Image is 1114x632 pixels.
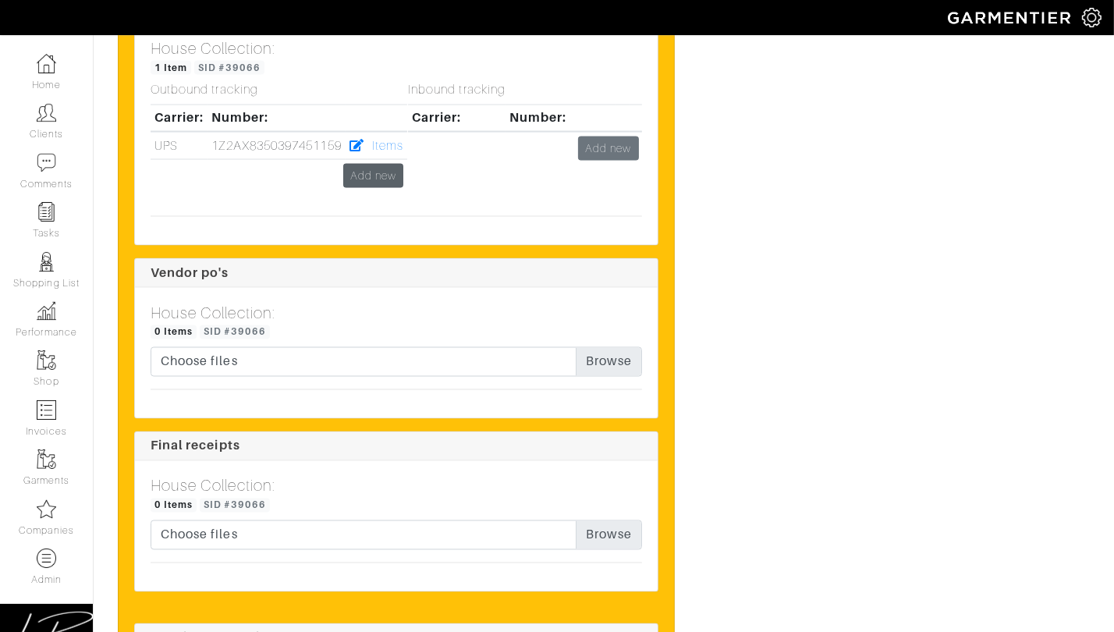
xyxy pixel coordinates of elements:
[37,103,56,122] img: clients-icon-6bae9207a08558b7cb47a8932f037763ab4055f8c8b6bfacd5dc20c3e0201464.png
[408,105,506,132] th: Carrier:
[37,153,56,172] img: comment-icon-a0a6a9ef722e966f86d9cbdc48e553b5cf19dbc54f86b18d962a5391bc8f6eb6.png
[200,499,270,513] span: SID #39066
[372,139,403,153] a: Items
[151,325,197,339] span: 0 Items
[194,61,264,75] span: SID #39066
[37,252,56,272] img: stylists-icon-eb353228a002819b7ec25b43dbf5f0378dd9e0616d9560372ff212230b889e62.png
[37,350,56,370] img: garments-icon-b7da505a4dc4fd61783c78ac3ca0ef83fa9d6f193b1c9dc38574b1d14d53ca28.png
[151,61,191,75] span: 1 Item
[37,301,56,321] img: graph-8b7af3c665d003b59727f371ae50e7771705bf0c487971e6e97d053d13c5068d.png
[1082,8,1102,27] img: gear-icon-white-bd11855cb880d31180b6d7d6211b90ccbf57a29d726f0c71d8c61bd08dd39cc2.png
[200,325,270,339] span: SID #39066
[151,39,642,58] h5: House Collection:
[37,202,56,222] img: reminder-icon-8004d30b9f0a5d33ae49ab947aed9ed385cf756f9e5892f1edd6e32f2345188e.png
[208,132,346,159] td: 1Z2AX8350397451159
[151,132,208,159] td: UPS
[151,499,197,513] span: 0 Items
[343,164,403,188] a: Add new
[151,477,642,495] h5: House Collection:
[408,83,642,98] h6: Inbound tracking
[940,4,1082,31] img: garmentier-logo-header-white-b43fb05a5012e4ada735d5af1a66efaba907eab6374d6393d1fbf88cb4ef424d.png
[37,54,56,73] img: dashboard-icon-dbcd8f5a0b271acd01030246c82b418ddd0df26cd7fceb0bd07c9910d44c42f6.png
[506,105,616,132] th: Number:
[578,137,638,161] a: Add new
[151,105,208,132] th: Carrier:
[151,437,650,456] div: Final receipts
[151,264,650,282] div: Vendor po's
[151,83,385,98] h6: Outbound tracking
[37,400,56,420] img: orders-icon-0abe47150d42831381b5fb84f609e132dff9fe21cb692f30cb5eec754e2cba89.png
[37,549,56,568] img: custom-products-icon-6973edde1b6c6774590e2ad28d3d057f2f42decad08aa0e48061009ba2575b3a.png
[37,449,56,469] img: garments-icon-b7da505a4dc4fd61783c78ac3ca0ef83fa9d6f193b1c9dc38574b1d14d53ca28.png
[151,304,642,322] h5: House Collection:
[37,499,56,519] img: companies-icon-14a0f246c7e91f24465de634b560f0151b0cc5c9ce11af5fac52e6d7d6371812.png
[208,105,346,132] th: Number:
